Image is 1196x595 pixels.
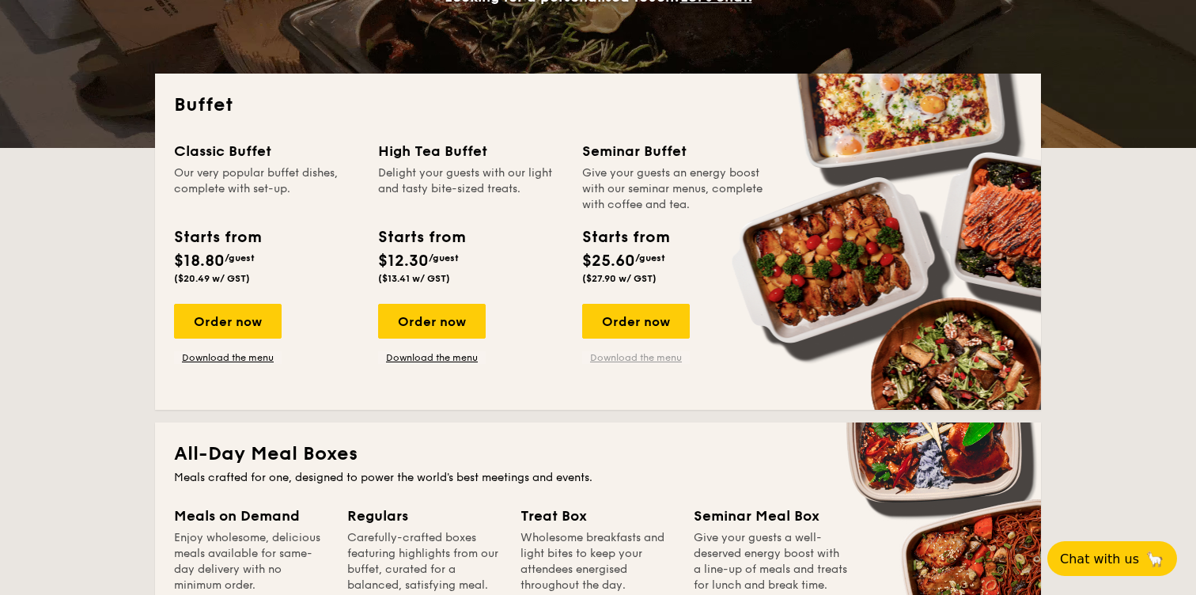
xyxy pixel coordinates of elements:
[378,225,464,249] div: Starts from
[378,165,563,213] div: Delight your guests with our light and tasty bite-sized treats.
[225,252,255,263] span: /guest
[378,273,450,284] span: ($13.41 w/ GST)
[1060,551,1139,567] span: Chat with us
[1047,541,1177,576] button: Chat with us🦙
[378,140,563,162] div: High Tea Buffet
[694,530,848,593] div: Give your guests a well-deserved energy boost with a line-up of meals and treats for lunch and br...
[174,165,359,213] div: Our very popular buffet dishes, complete with set-up.
[694,505,848,527] div: Seminar Meal Box
[174,442,1022,467] h2: All-Day Meal Boxes
[174,505,328,527] div: Meals on Demand
[378,304,486,339] div: Order now
[582,351,690,364] a: Download the menu
[347,530,501,593] div: Carefully-crafted boxes featuring highlights from our buffet, curated for a balanced, satisfying ...
[429,252,459,263] span: /guest
[520,505,675,527] div: Treat Box
[174,140,359,162] div: Classic Buffet
[174,93,1022,118] h2: Buffet
[582,225,668,249] div: Starts from
[347,505,501,527] div: Regulars
[582,304,690,339] div: Order now
[1145,550,1164,568] span: 🦙
[174,530,328,593] div: Enjoy wholesome, delicious meals available for same-day delivery with no minimum order.
[635,252,665,263] span: /guest
[582,273,657,284] span: ($27.90 w/ GST)
[174,225,260,249] div: Starts from
[174,351,282,364] a: Download the menu
[378,351,486,364] a: Download the menu
[174,252,225,271] span: $18.80
[174,273,250,284] span: ($20.49 w/ GST)
[378,252,429,271] span: $12.30
[582,140,767,162] div: Seminar Buffet
[174,304,282,339] div: Order now
[520,530,675,593] div: Wholesome breakfasts and light bites to keep your attendees energised throughout the day.
[582,165,767,213] div: Give your guests an energy boost with our seminar menus, complete with coffee and tea.
[582,252,635,271] span: $25.60
[174,470,1022,486] div: Meals crafted for one, designed to power the world's best meetings and events.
